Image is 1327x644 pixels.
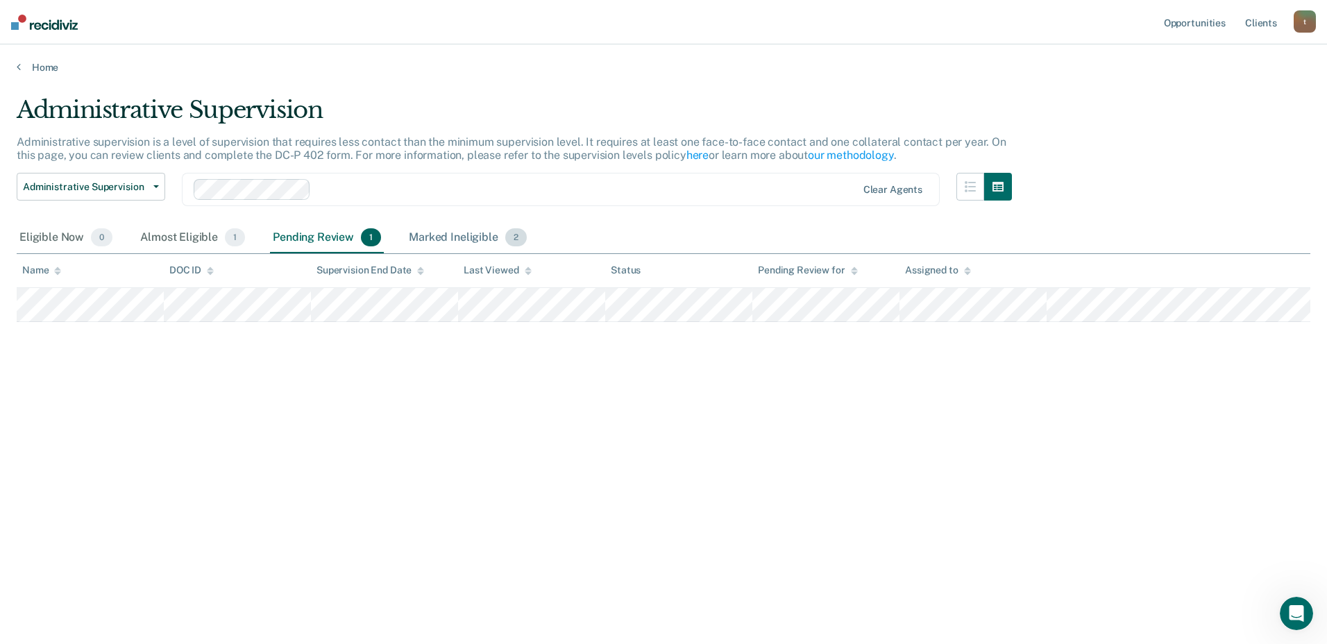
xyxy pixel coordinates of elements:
img: Recidiviz [11,15,78,30]
div: Assigned to [905,264,970,276]
span: 1 [225,228,245,246]
a: here [686,149,709,162]
a: Home [17,61,1310,74]
button: Administrative Supervision [17,173,165,201]
div: Last Viewed [464,264,531,276]
div: Administrative Supervision [17,96,1012,135]
div: Status [611,264,641,276]
span: 0 [91,228,112,246]
div: Pending Review1 [270,223,384,253]
div: Name [22,264,61,276]
iframe: Intercom live chat [1280,597,1313,630]
div: Clear agents [863,184,922,196]
p: Administrative supervision is a level of supervision that requires less contact than the minimum ... [17,135,1006,162]
button: t [1294,10,1316,33]
a: our methodology [808,149,894,162]
span: 1 [361,228,381,246]
div: DOC ID [169,264,214,276]
span: 2 [505,228,527,246]
div: Marked Ineligible2 [406,223,530,253]
div: Almost Eligible1 [137,223,248,253]
div: Supervision End Date [316,264,424,276]
div: Eligible Now0 [17,223,115,253]
div: Pending Review for [758,264,857,276]
span: Administrative Supervision [23,181,148,193]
